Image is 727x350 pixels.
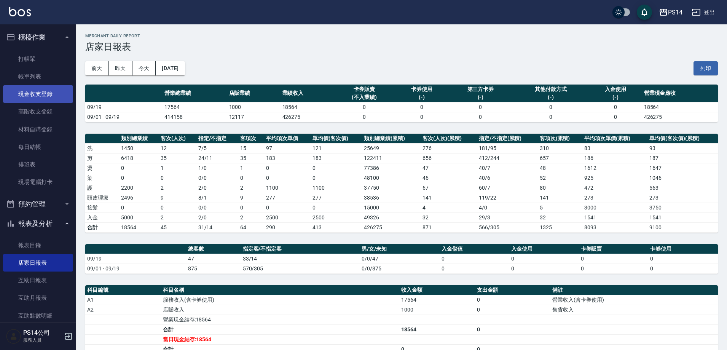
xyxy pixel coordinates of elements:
th: 指定/不指定 [196,134,239,144]
button: PS14 [656,5,686,20]
td: 35 [159,153,196,163]
button: 今天 [132,61,156,75]
td: 5 [538,203,582,213]
th: 類別總業績(累積) [362,134,420,144]
td: 25649 [362,143,420,153]
td: 64 [238,222,264,232]
td: 頭皮理療 [85,193,119,203]
td: 0/0/875 [360,264,440,273]
td: 入金 [85,213,119,222]
div: 第三方卡券 [450,85,511,93]
td: 1612 [582,163,648,173]
td: 營業現金結存:18564 [161,315,399,324]
a: 打帳單 [3,50,73,68]
td: 48100 [362,173,420,183]
td: 1 [238,163,264,173]
td: 32 [421,213,477,222]
td: 18564 [642,102,718,112]
td: 17564 [399,295,475,305]
td: 426275 [281,112,334,122]
td: 0 [440,264,509,273]
p: 服務人員 [23,337,62,344]
a: 材料自購登錄 [3,121,73,138]
td: 0 [334,102,395,112]
td: 1325 [538,222,582,232]
a: 高階收支登錄 [3,103,73,120]
td: 37750 [362,183,420,193]
td: 當日現金結存:18564 [161,334,399,344]
th: 營業總業績 [163,85,227,102]
td: 656 [421,153,477,163]
td: 93 [647,143,718,153]
td: 0 [513,112,588,122]
td: 營業收入(含卡券使用) [550,295,718,305]
div: 卡券販賣 [336,85,393,93]
td: 0 [513,102,588,112]
td: 售貨收入 [550,305,718,315]
h2: Merchant Daily Report [85,34,718,38]
td: 0 [119,173,159,183]
td: 1000 [399,305,475,315]
th: 類別總業績 [119,134,159,144]
th: 入金使用 [509,244,579,254]
td: 1 [159,163,196,173]
td: 9 [159,193,196,203]
td: 35 [238,153,264,163]
td: 1541 [582,213,648,222]
th: 店販業績 [227,85,281,102]
td: 0 [589,112,642,122]
a: 報表目錄 [3,237,73,254]
td: 接髮 [85,203,119,213]
td: 2 / 0 [196,183,239,193]
th: 單均價(客次價)(累積) [647,134,718,144]
td: 0 [475,305,551,315]
div: (-) [591,93,640,101]
td: 83 [582,143,648,153]
td: 09/19 [85,102,163,112]
td: 141 [538,193,582,203]
td: 合計 [161,324,399,334]
td: 0/0/47 [360,254,440,264]
div: (不入業績) [336,93,393,101]
td: 2500 [264,213,311,222]
a: 排班表 [3,156,73,173]
td: 2 [238,213,264,222]
td: 0 [475,324,551,334]
div: PS14 [668,8,682,17]
td: A2 [85,305,161,315]
button: 列印 [694,61,718,75]
a: 現場電腦打卡 [3,173,73,191]
td: 563 [647,183,718,193]
button: 昨天 [109,61,132,75]
th: 男/女/未知 [360,244,440,254]
td: 2 [159,183,196,193]
td: 1541 [647,213,718,222]
td: 09/01 - 09/19 [85,112,163,122]
th: 收入金額 [399,285,475,295]
h5: PS14公司 [23,329,62,337]
button: 登出 [689,5,718,19]
td: 657 [538,153,582,163]
img: Person [6,329,21,344]
th: 客次(人次)(累積) [421,134,477,144]
th: 科目名稱 [161,285,399,295]
td: 273 [647,193,718,203]
td: 0 [159,203,196,213]
td: 1046 [647,173,718,183]
td: 570/305 [241,264,360,273]
a: 每日結帳 [3,138,73,156]
img: Logo [9,7,31,16]
td: 0 [264,203,311,213]
td: 875 [186,264,241,273]
th: 備註 [550,285,718,295]
td: 服務收入(含卡券使用) [161,295,399,305]
td: 566/305 [477,222,538,232]
td: 0 [648,264,718,273]
table: a dense table [85,244,718,274]
td: 0 [589,102,642,112]
td: 121 [311,143,362,153]
td: 18564 [399,324,475,334]
a: 互助點數明細 [3,307,73,324]
td: 273 [582,193,648,203]
td: 0 [395,102,448,112]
